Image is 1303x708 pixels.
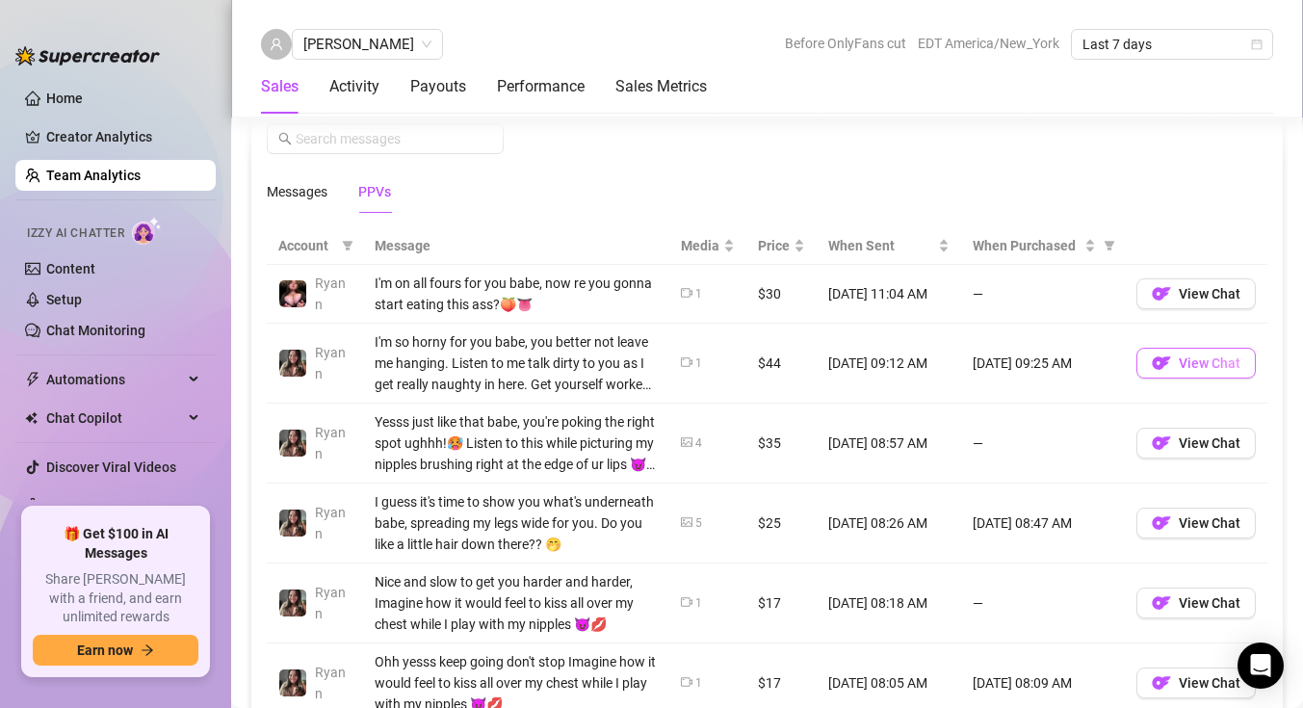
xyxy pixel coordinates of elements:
[279,669,306,696] img: Ryann
[278,132,292,145] span: search
[817,265,961,324] td: [DATE] 11:04 AM
[918,29,1059,58] span: EDT America/New_York
[1136,520,1256,536] a: OFView Chat
[746,404,817,484] td: $35
[1136,440,1256,456] a: OFView Chat
[1152,673,1171,693] img: OF
[497,75,585,98] div: Performance
[1082,30,1262,59] span: Last 7 days
[375,411,658,475] div: Yesss just like that babe, you're poking the right spot ughhh!🥵 Listen to this while picturing my...
[25,411,38,425] img: Chat Copilot
[746,265,817,324] td: $30
[681,676,692,688] span: video-camera
[25,372,40,387] span: thunderbolt
[961,484,1125,564] td: [DATE] 08:47 AM
[315,425,346,461] span: Ryann
[961,404,1125,484] td: —
[681,596,692,608] span: video-camera
[1136,668,1256,698] button: OFView Chat
[46,91,83,106] a: Home
[132,217,162,245] img: AI Chatter
[1136,428,1256,459] button: OFView Chat
[278,235,334,256] span: Account
[358,181,391,202] div: PPVs
[315,585,346,621] span: Ryann
[27,224,124,243] span: Izzy AI Chatter
[1179,595,1240,611] span: View Chat
[279,280,306,307] img: Ryann
[77,642,133,658] span: Earn now
[681,235,719,256] span: Media
[817,564,961,643] td: [DATE] 08:18 AM
[261,75,299,98] div: Sales
[681,436,692,448] span: picture
[681,356,692,368] span: video-camera
[270,38,283,51] span: user
[1136,588,1256,618] button: OFView Chat
[817,227,961,265] th: When Sent
[279,510,306,537] img: Ryann
[695,354,702,373] div: 1
[46,292,82,307] a: Setup
[1179,355,1240,371] span: View Chat
[1152,513,1171,533] img: OF
[1100,231,1119,260] span: filter
[338,231,357,260] span: filter
[1179,286,1240,302] span: View Chat
[1152,593,1171,613] img: OF
[817,484,961,564] td: [DATE] 08:26 AM
[1179,675,1240,691] span: View Chat
[46,323,145,338] a: Chat Monitoring
[681,287,692,299] span: video-camera
[296,128,492,149] input: Search messages
[46,168,141,183] a: Team Analytics
[695,514,702,533] div: 5
[1136,600,1256,616] a: OFView Chat
[1136,360,1256,376] a: OFView Chat
[375,331,658,395] div: I'm so horny for you babe, you better not leave me hanging. Listen to me talk dirty to you as I g...
[695,434,702,453] div: 4
[746,564,817,643] td: $17
[1136,508,1256,538] button: OFView Chat
[342,240,353,251] span: filter
[1136,278,1256,309] button: OFView Chat
[961,564,1125,643] td: —
[1152,433,1171,453] img: OF
[329,75,379,98] div: Activity
[46,498,97,513] a: Settings
[15,46,160,66] img: logo-BBDzfeDw.svg
[681,516,692,528] span: picture
[375,491,658,555] div: I guess it's time to show you what's underneath babe, spreading my legs wide for you. Do you like...
[303,30,431,59] span: Kristine faith
[746,484,817,564] td: $25
[33,525,198,563] span: 🎁 Get $100 in AI Messages
[315,505,346,541] span: Ryann
[758,235,790,256] span: Price
[961,227,1125,265] th: When Purchased
[46,403,183,433] span: Chat Copilot
[615,75,707,98] div: Sales Metrics
[315,345,346,381] span: Ryann
[1179,515,1240,531] span: View Chat
[33,635,198,666] button: Earn nowarrow-right
[1136,680,1256,695] a: OFView Chat
[1152,354,1171,373] img: OF
[828,235,934,256] span: When Sent
[1152,284,1171,303] img: OF
[695,285,702,303] div: 1
[746,227,817,265] th: Price
[973,235,1081,256] span: When Purchased
[961,265,1125,324] td: —
[279,350,306,377] img: Ryann
[46,459,176,475] a: Discover Viral Videos
[141,643,154,657] span: arrow-right
[1136,291,1256,306] a: OFView Chat
[363,227,669,265] th: Message
[46,261,95,276] a: Content
[1251,39,1263,50] span: calendar
[315,665,346,701] span: Ryann
[1104,240,1115,251] span: filter
[1238,642,1284,689] div: Open Intercom Messenger
[410,75,466,98] div: Payouts
[375,571,658,635] div: Nice and slow to get you harder and harder, Imagine how it would feel to kiss all over my chest w...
